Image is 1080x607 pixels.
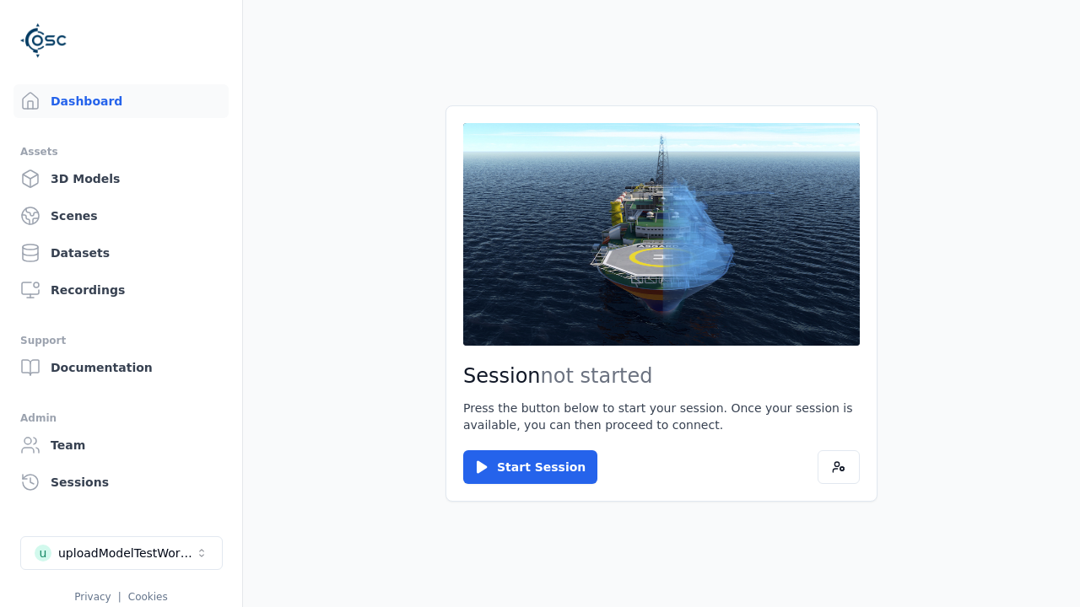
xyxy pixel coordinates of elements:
div: Admin [20,408,222,428]
a: 3D Models [13,162,229,196]
a: Cookies [128,591,168,603]
a: Team [13,428,229,462]
div: Support [20,330,222,351]
button: Start Session [463,450,597,484]
div: uploadModelTestWorkspace [58,545,195,561]
button: Select a workspace [20,536,223,570]
span: | [118,591,121,603]
div: Assets [20,142,222,162]
a: Documentation [13,351,229,384]
a: Dashboard [13,84,229,118]
a: Datasets [13,236,229,270]
div: u [35,545,51,561]
img: Logo [20,17,67,64]
h2: Session [463,363,860,389]
a: Sessions [13,465,229,499]
a: Scenes [13,199,229,233]
p: Press the button below to start your session. Once your session is available, you can then procee... [463,400,860,433]
a: Privacy [74,591,111,603]
span: not started [541,364,653,388]
a: Recordings [13,273,229,307]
